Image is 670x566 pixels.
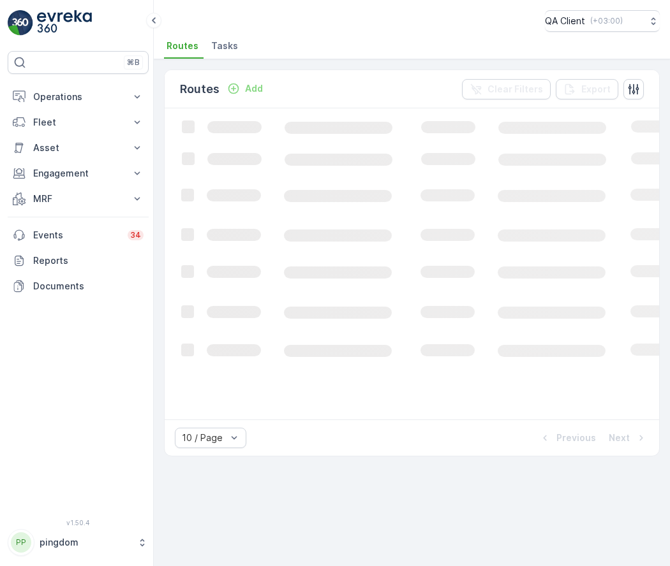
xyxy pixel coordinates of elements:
[11,532,31,553] div: PP
[167,40,198,52] span: Routes
[33,254,144,267] p: Reports
[33,91,123,103] p: Operations
[537,430,597,446] button: Previous
[8,529,149,556] button: PPpingdom
[33,192,123,205] p: MRF
[8,273,149,299] a: Documents
[8,186,149,212] button: MRF
[33,116,123,129] p: Fleet
[488,83,543,96] p: Clear Filters
[556,432,596,444] p: Previous
[8,519,149,526] span: v 1.50.4
[8,10,33,36] img: logo
[8,84,149,110] button: Operations
[8,248,149,273] a: Reports
[180,80,220,98] p: Routes
[33,229,120,242] p: Events
[607,430,649,446] button: Next
[590,16,623,26] p: ( +03:00 )
[40,536,131,549] p: pingdom
[8,222,149,248] a: Events34
[545,15,585,27] p: QA Client
[462,79,551,99] button: Clear Filters
[8,110,149,135] button: Fleet
[33,280,144,293] p: Documents
[556,79,618,99] button: Export
[8,135,149,161] button: Asset
[8,161,149,186] button: Engagement
[211,40,238,52] span: Tasks
[222,81,268,96] button: Add
[33,141,123,154] p: Asset
[37,10,92,36] img: logo_light-DOdMpM7g.png
[33,167,123,180] p: Engagement
[545,10,660,32] button: QA Client(+03:00)
[581,83,611,96] p: Export
[130,230,141,240] p: 34
[609,432,630,444] p: Next
[127,57,140,68] p: ⌘B
[245,82,263,95] p: Add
